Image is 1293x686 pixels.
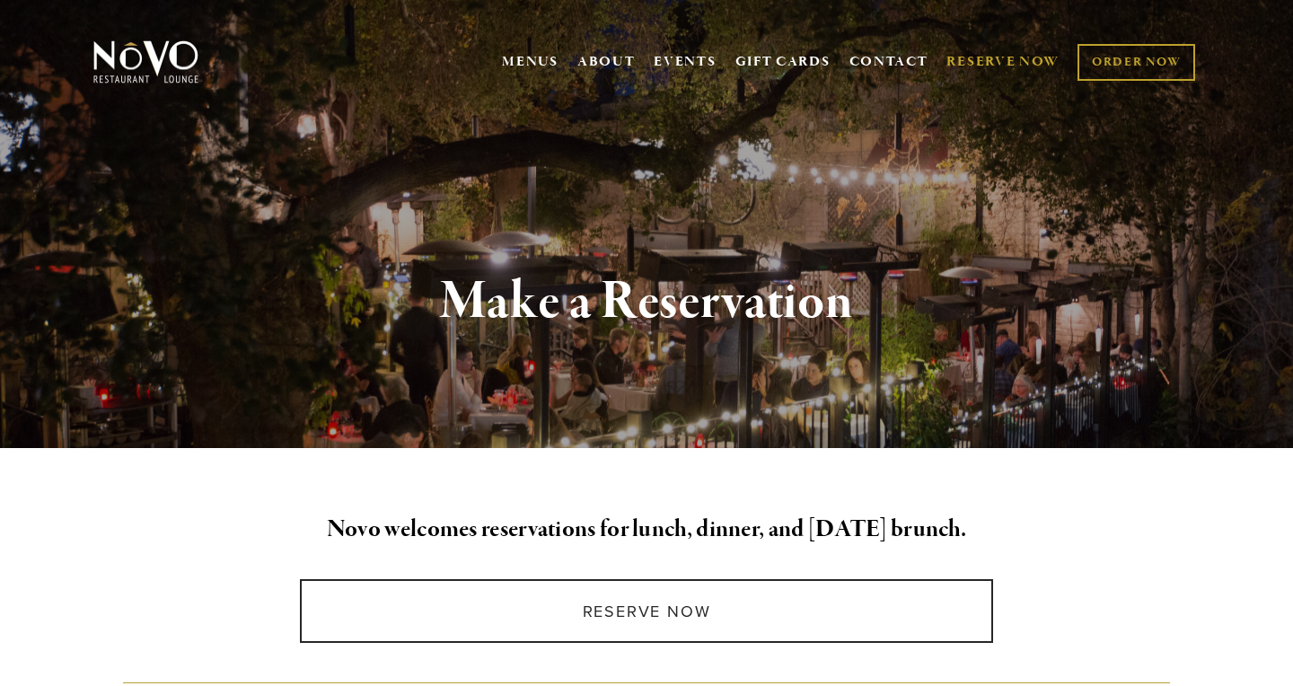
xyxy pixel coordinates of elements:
img: Novo Restaurant &amp; Lounge [90,40,202,84]
a: MENUS [502,53,559,71]
a: RESERVE NOW [946,45,1060,79]
a: Reserve Now [300,579,992,643]
a: CONTACT [849,45,928,79]
a: ORDER NOW [1077,44,1195,81]
strong: Make a Reservation [440,268,854,336]
a: ABOUT [577,53,636,71]
a: GIFT CARDS [735,45,831,79]
h2: Novo welcomes reservations for lunch, dinner, and [DATE] brunch. [123,511,1170,549]
a: EVENTS [654,53,716,71]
